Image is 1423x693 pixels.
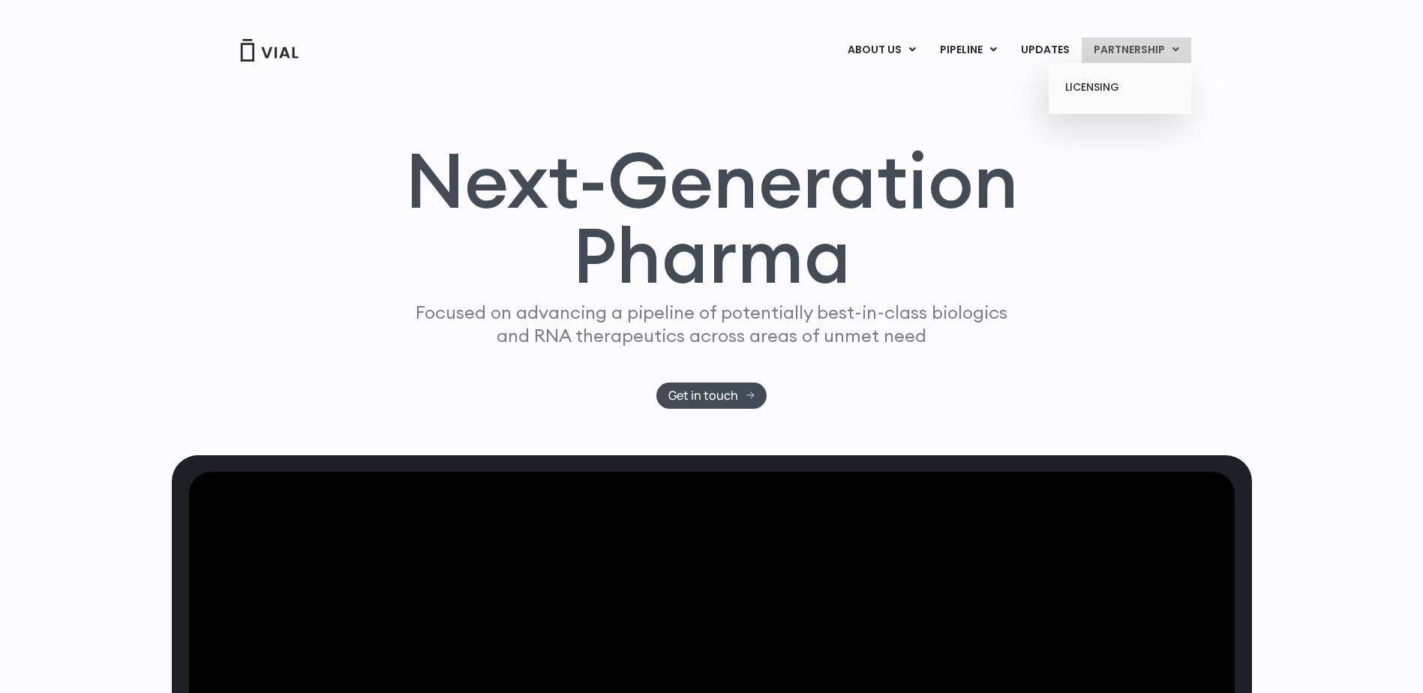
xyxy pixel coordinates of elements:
[1054,76,1185,100] a: LICENSING
[387,142,1037,294] h1: Next-Generation Pharma
[1009,37,1081,63] a: UPDATES
[239,39,299,61] img: Vial Logo
[656,382,767,409] a: Get in touch
[668,390,738,401] span: Get in touch
[1082,37,1191,63] a: PARTNERSHIPMenu Toggle
[928,37,1008,63] a: PIPELINEMenu Toggle
[410,301,1014,347] p: Focused on advancing a pipeline of potentially best-in-class biologics and RNA therapeutics acros...
[836,37,927,63] a: ABOUT USMenu Toggle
